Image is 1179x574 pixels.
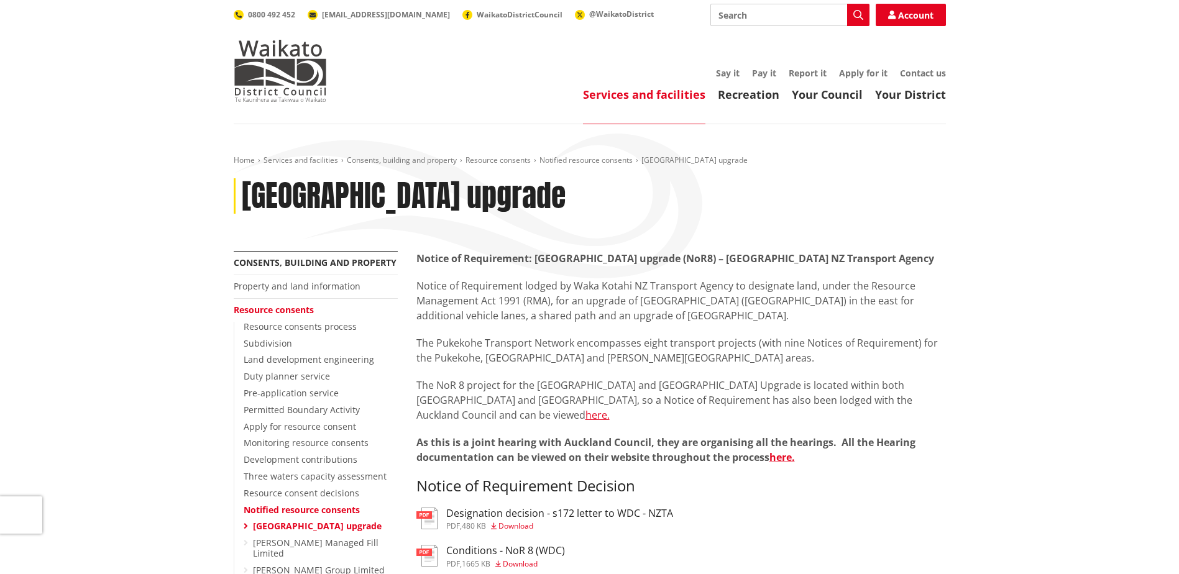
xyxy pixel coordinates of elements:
[792,87,863,102] a: Your Council
[839,67,888,79] a: Apply for it
[446,558,460,569] span: pdf
[253,537,378,559] a: [PERSON_NAME] Managed Fill Limited
[718,87,779,102] a: Recreation
[234,9,295,20] a: 0800 492 452
[446,522,673,530] div: ,
[589,9,654,19] span: @WaikatoDistrict
[477,9,562,20] span: WaikatoDistrictCouncil
[462,521,486,531] span: 480 KB
[416,378,946,422] p: The NoR 8 project for the [GEOGRAPHIC_DATA] and [GEOGRAPHIC_DATA] Upgrade is located within both ...
[244,470,387,482] a: Three waters capacity assessment
[234,257,397,268] a: Consents, building and property
[308,9,450,20] a: [EMAIL_ADDRESS][DOMAIN_NAME]
[769,450,795,464] a: here.
[347,155,457,165] a: Consents, building and property
[244,370,330,382] a: Duty planner service
[244,387,339,399] a: Pre-application service
[244,421,356,432] a: Apply for resource consent
[416,508,673,530] a: Designation decision - s172 letter to WDC - NZTA pdf,480 KB Download
[416,335,946,365] p: The Pukekohe Transport Network encompasses eight transport projects (with nine Notices of Require...
[234,40,327,102] img: Waikato District Council - Te Kaunihera aa Takiwaa o Waikato
[244,337,292,349] a: Subdivision
[244,437,369,449] a: Monitoring resource consents
[234,280,360,292] a: Property and land information
[503,558,538,569] span: Download
[462,9,562,20] a: WaikatoDistrictCouncil
[462,558,490,569] span: 1665 KB
[446,521,460,531] span: pdf
[539,155,633,165] a: Notified resource consents
[242,178,566,214] h1: [GEOGRAPHIC_DATA] upgrade
[900,67,946,79] a: Contact us
[264,155,338,165] a: Services and facilities
[244,321,357,332] a: Resource consents process
[498,521,533,531] span: Download
[789,67,827,79] a: Report it
[752,67,776,79] a: Pay it
[244,353,374,365] a: Land development engineering
[234,304,314,316] a: Resource consents
[322,9,450,20] span: [EMAIL_ADDRESS][DOMAIN_NAME]
[244,404,360,416] a: Permitted Boundary Activity
[446,545,565,557] h3: Conditions - NoR 8 (WDC)
[234,155,946,166] nav: breadcrumb
[244,487,359,499] a: Resource consent decisions
[583,87,705,102] a: Services and facilities
[416,435,915,464] strong: As this is a joint hearing with Auckland Council, they are organising all the hearings. All the H...
[234,155,255,165] a: Home
[585,408,610,422] a: here.
[416,545,438,567] img: document-pdf.svg
[253,520,382,532] a: [GEOGRAPHIC_DATA] upgrade
[710,4,869,26] input: Search input
[416,545,565,567] a: Conditions - NoR 8 (WDC) pdf,1665 KB Download
[575,9,654,19] a: @WaikatoDistrict
[641,155,748,165] span: [GEOGRAPHIC_DATA] upgrade
[466,155,531,165] a: Resource consents
[446,560,565,568] div: ,
[416,508,438,529] img: document-pdf.svg
[416,477,946,495] h3: Notice of Requirement Decision
[446,508,673,519] h3: Designation decision - s172 letter to WDC - NZTA
[875,87,946,102] a: Your District
[244,504,360,516] a: Notified resource consents
[876,4,946,26] a: Account
[244,453,357,465] a: Development contributions
[416,278,946,323] p: Notice of Requirement lodged by Waka Kotahi NZ Transport Agency to designate land, under the Reso...
[248,9,295,20] span: 0800 492 452
[416,252,934,265] strong: Notice of Requirement: [GEOGRAPHIC_DATA] upgrade (NoR8) – [GEOGRAPHIC_DATA] NZ Transport Agency
[716,67,740,79] a: Say it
